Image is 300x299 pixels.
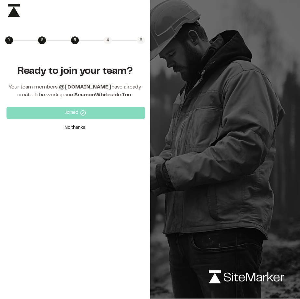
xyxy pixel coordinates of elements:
p: Your team members have already created the workspace . [5,83,145,99]
div: 4 [104,36,112,44]
div: 2 [38,36,46,44]
span: SeamonWhiteside Inc. [74,93,132,97]
div: 1 [5,36,13,44]
span: @ [DOMAIN_NAME] [59,85,111,89]
h1: Ready to join your team? [5,65,145,78]
button: No thanks [5,122,145,134]
button: Joined [7,107,145,119]
div: 5 [137,36,145,44]
div: 3 [71,36,79,44]
img: icon-black-rebrand.svg [8,4,20,17]
img: logo-white-rebrand.svg [209,270,284,283]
